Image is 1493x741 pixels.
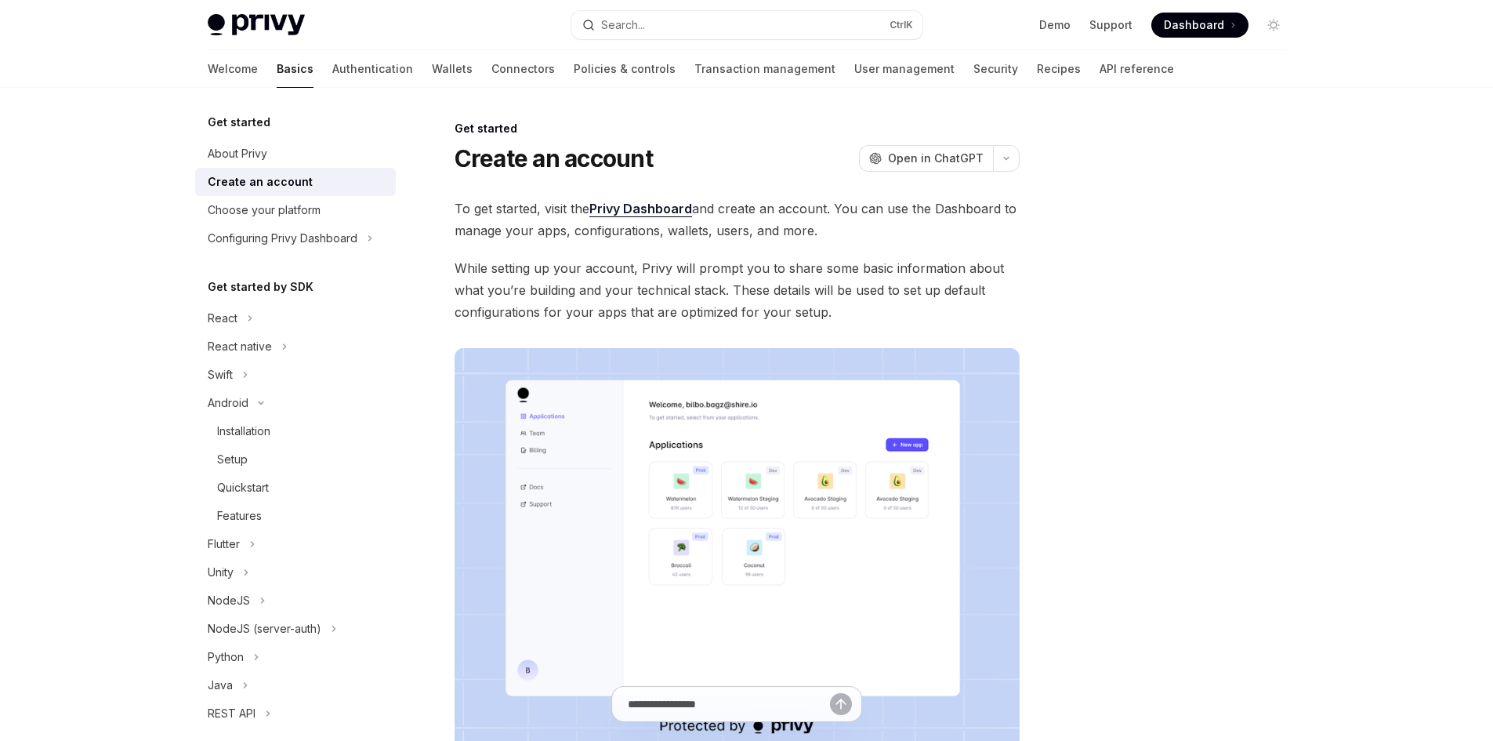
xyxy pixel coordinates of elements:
a: Features [195,502,396,530]
span: Ctrl K [890,19,913,31]
div: REST API [208,704,255,723]
a: User management [854,50,955,88]
a: Welcome [208,50,258,88]
span: Open in ChatGPT [888,151,984,166]
a: Wallets [432,50,473,88]
div: Search... [601,16,645,35]
span: While setting up your account, Privy will prompt you to share some basic information about what y... [455,257,1020,323]
a: Dashboard [1151,13,1248,38]
div: Android [208,394,248,412]
a: Basics [277,50,313,88]
div: Python [208,648,244,667]
div: Features [217,507,262,525]
a: Demo [1039,17,1071,33]
div: Setup [217,450,248,469]
img: light logo [208,14,305,36]
div: NodeJS (server-auth) [208,619,321,638]
div: Unity [208,563,234,582]
a: API reference [1100,50,1174,88]
a: Recipes [1037,50,1081,88]
a: Security [973,50,1018,88]
a: Policies & controls [574,50,676,88]
a: Transaction management [694,50,835,88]
h5: Get started by SDK [208,278,313,296]
div: React [208,309,237,328]
span: To get started, visit the and create an account. You can use the Dashboard to manage your apps, c... [455,198,1020,242]
div: About Privy [208,144,267,163]
span: Dashboard [1164,17,1224,33]
a: Privy Dashboard [589,201,692,217]
a: Setup [195,445,396,474]
a: Connectors [491,50,555,88]
a: About Privy [195,140,396,168]
a: Choose your platform [195,196,396,224]
div: Configuring Privy Dashboard [208,229,357,248]
div: Java [208,676,233,695]
div: Swift [208,365,233,384]
div: Choose your platform [208,201,321,220]
button: Send message [830,693,852,715]
a: Support [1089,17,1132,33]
div: Installation [217,422,270,441]
div: Quickstart [217,478,269,497]
div: React native [208,337,272,356]
div: NodeJS [208,591,250,610]
a: Authentication [332,50,413,88]
div: Flutter [208,535,240,554]
a: Quickstart [195,474,396,502]
a: Installation [195,417,396,445]
a: Create an account [195,168,396,196]
div: Create an account [208,173,313,191]
button: Toggle dark mode [1261,13,1286,38]
button: Open in ChatGPT [859,145,993,172]
div: Get started [455,121,1020,136]
button: Search...CtrlK [571,11,922,39]
h1: Create an account [455,144,653,173]
h5: Get started [208,113,270,132]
